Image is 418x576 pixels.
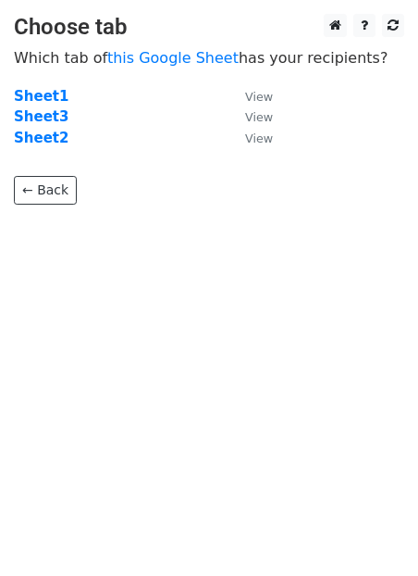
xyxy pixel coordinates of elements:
[227,88,273,105] a: View
[14,130,68,146] a: Sheet2
[14,48,404,68] p: Which tab of has your recipients?
[14,88,68,105] a: Sheet1
[107,49,239,67] a: this Google Sheet
[227,108,273,125] a: View
[227,130,273,146] a: View
[14,14,404,41] h3: Choose tab
[245,90,273,104] small: View
[245,131,273,145] small: View
[14,176,77,205] a: ← Back
[14,108,68,125] a: Sheet3
[245,110,273,124] small: View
